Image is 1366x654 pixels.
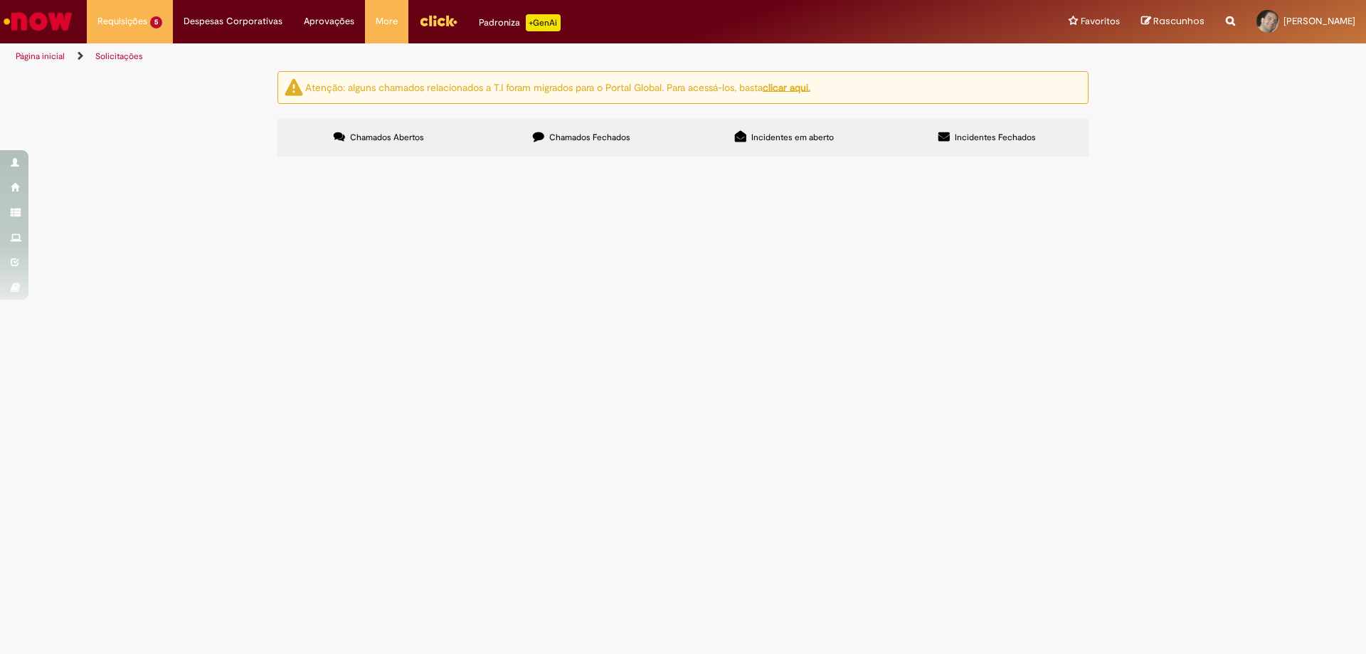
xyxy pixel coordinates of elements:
[304,14,354,28] span: Aprovações
[184,14,282,28] span: Despesas Corporativas
[526,14,561,31] p: +GenAi
[763,80,810,93] a: clicar aqui.
[16,51,65,62] a: Página inicial
[419,10,457,31] img: click_logo_yellow_360x200.png
[1153,14,1204,28] span: Rascunhos
[95,51,143,62] a: Solicitações
[1081,14,1120,28] span: Favoritos
[11,43,900,70] ul: Trilhas de página
[350,132,424,143] span: Chamados Abertos
[1141,15,1204,28] a: Rascunhos
[955,132,1036,143] span: Incidentes Fechados
[97,14,147,28] span: Requisições
[751,132,834,143] span: Incidentes em aberto
[549,132,630,143] span: Chamados Fechados
[305,80,810,93] ng-bind-html: Atenção: alguns chamados relacionados a T.I foram migrados para o Portal Global. Para acessá-los,...
[150,16,162,28] span: 5
[1283,15,1355,27] span: [PERSON_NAME]
[1,7,75,36] img: ServiceNow
[479,14,561,31] div: Padroniza
[376,14,398,28] span: More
